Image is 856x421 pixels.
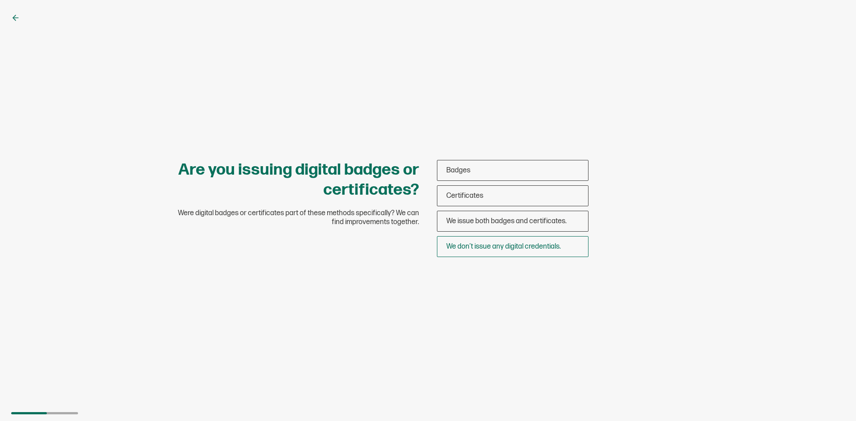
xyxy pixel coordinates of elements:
span: Were digital badges or certificates part of these methods specifically? We can find improvements ... [169,209,419,227]
span: We don’t issue any digital credentials. [446,242,561,251]
iframe: Chat Widget [811,378,856,421]
h1: Are you issuing digital badges or certificates? [169,160,419,200]
span: Badges [446,166,470,175]
span: Certificates [446,192,483,200]
span: We issue both badges and certificates. [446,217,567,225]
